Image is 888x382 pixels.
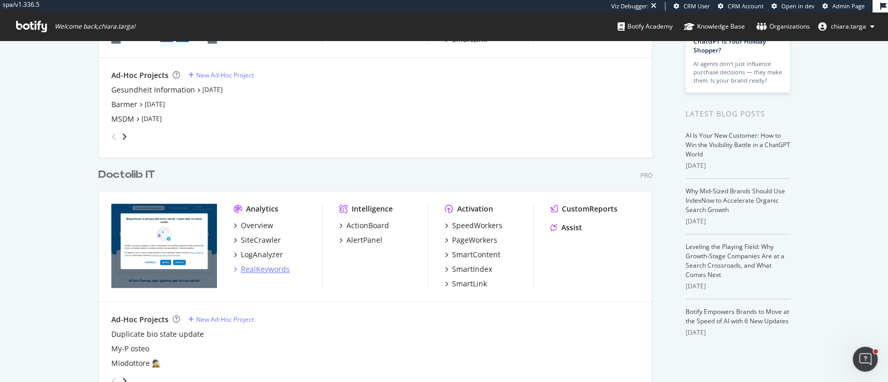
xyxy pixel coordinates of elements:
a: Overview [234,220,273,231]
a: SmartContent [445,249,500,260]
a: SmartLink [445,279,487,289]
div: Assist [561,222,582,233]
a: New Ad-Hoc Project [188,315,254,324]
a: New Ad-Hoc Project [188,71,254,80]
a: Barmer [111,99,137,110]
div: [DATE] [686,217,790,226]
span: CRM User [684,2,710,10]
a: RealKeywords [234,264,290,274]
a: AlertPanel [339,235,382,245]
a: My-P osteo [111,344,149,354]
a: CRM User [674,2,710,10]
div: AlertPanel [346,235,382,245]
div: [DATE] [686,328,790,337]
a: SpeedWorkers [445,220,503,231]
a: What Happens When ChatGPT Is Your Holiday Shopper? [693,28,766,55]
div: [DATE] [686,161,790,170]
div: New Ad-Hoc Project [196,315,254,324]
div: Intelligence [352,204,393,214]
div: angle-right [121,131,128,142]
a: Leveling the Playing Field: Why Growth-Stage Companies Are at a Search Crossroads, and What Comes... [686,242,784,279]
a: Gesundheit Information [111,85,195,95]
a: SiteCrawler [234,235,281,245]
a: Open in dev [771,2,815,10]
div: SmartContent [452,249,500,260]
a: Admin Page [822,2,865,10]
div: Latest Blog Posts [686,108,790,120]
div: SmartIndex [452,264,492,274]
div: SpeedWorkers [452,220,503,231]
a: Botify Empowers Brands to Move at the Speed of AI with 6 New Updates [686,307,789,325]
button: chiara.targa [810,18,883,35]
a: AI Is Your New Customer: How to Win the Visibility Battle in a ChatGPT World [686,131,790,159]
div: New Ad-Hoc Project [196,71,254,80]
a: Why Mid-Sized Brands Should Use IndexNow to Accelerate Organic Search Growth [686,187,785,214]
a: Knowledge Base [684,12,745,41]
div: [DATE] [686,282,790,291]
span: Welcome back, chiara.targa ! [55,22,135,31]
div: Ad-Hoc Projects [111,314,169,325]
a: Miodottore 🕵️ [111,358,161,368]
a: CustomReports [550,204,617,214]
span: Admin Page [832,2,865,10]
a: MSDM [111,114,134,124]
a: Doctolib IT [98,167,159,182]
a: [DATE] [141,114,162,123]
div: RealKeywords [241,264,290,274]
div: Organizations [756,21,810,32]
a: CRM Account [718,2,764,10]
a: Duplicate bio state update [111,329,204,339]
span: CRM Account [728,2,764,10]
img: www.doctolib.it [111,204,217,288]
a: SmartIndex [445,264,492,274]
div: Activation [457,204,493,214]
a: ActionBoard [339,220,389,231]
div: Pro [640,171,652,180]
a: PageWorkers [445,235,497,245]
span: Open in dev [781,2,815,10]
div: PageWorkers [452,235,497,245]
div: ActionBoard [346,220,389,231]
a: Botify Academy [617,12,673,41]
div: Overview [241,220,273,231]
a: Assist [550,222,582,233]
div: LogAnalyzer [241,249,283,260]
a: LogAnalyzer [234,249,283,260]
a: Organizations [756,12,810,41]
div: Knowledge Base [684,21,745,32]
a: [DATE] [202,85,223,94]
div: Botify Academy [617,21,673,32]
div: AI agents don’t just influence purchase decisions — they make them. Is your brand ready? [693,60,782,85]
div: SmartLink [452,279,487,289]
div: SiteCrawler [241,235,281,245]
div: CustomReports [562,204,617,214]
iframe: Intercom live chat [853,347,878,372]
div: Ad-Hoc Projects [111,70,169,81]
div: Viz Debugger: [611,2,649,10]
span: chiara.targa [831,22,866,31]
div: angle-left [107,128,121,145]
div: Doctolib IT [98,167,155,182]
a: [DATE] [145,100,165,109]
div: Analytics [246,204,278,214]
